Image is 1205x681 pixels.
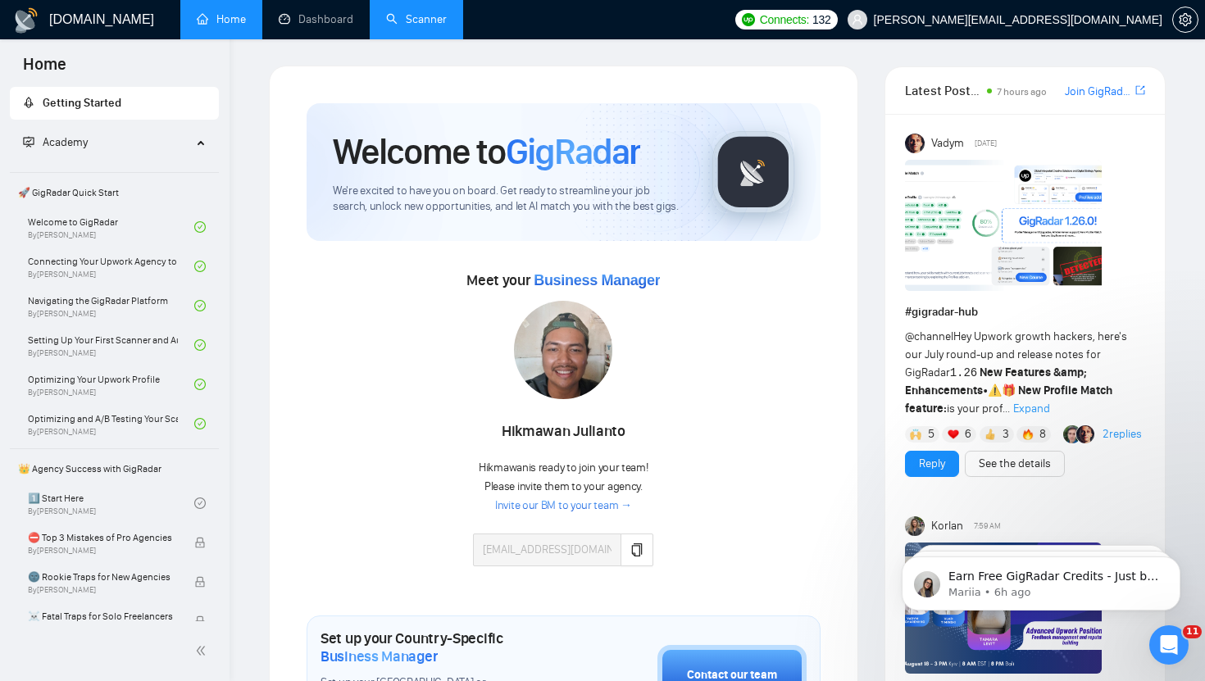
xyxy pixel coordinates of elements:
span: check-circle [194,379,206,390]
span: 7:59 AM [974,519,1001,533]
a: 2replies [1103,426,1142,443]
span: 8 [1039,426,1046,443]
span: Latest Posts from the GigRadar Community [905,80,983,101]
span: 6 [965,426,971,443]
a: Optimizing and A/B Testing Your Scanner for Better ResultsBy[PERSON_NAME] [28,406,194,442]
span: Business Manager [534,272,660,288]
span: Connects: [760,11,809,29]
a: Setting Up Your First Scanner and Auto-BidderBy[PERSON_NAME] [28,327,194,363]
span: Academy [43,135,88,149]
span: 🚀 GigRadar Quick Start [11,176,217,209]
span: Meet your [466,271,660,289]
img: 1708430606469-dllhost_UOc72S2elj.png [514,301,612,399]
span: check-circle [194,300,206,311]
img: Alex B [1063,425,1081,443]
span: lock [194,576,206,588]
a: setting [1172,13,1198,26]
img: Vadym [905,134,925,153]
img: logo [13,7,39,34]
span: Hikmawan is ready to join your team! [479,461,648,474]
a: Reply [919,455,945,473]
span: Korlan [931,517,963,535]
span: check-circle [194,339,206,351]
a: Navigating the GigRadar PlatformBy[PERSON_NAME] [28,288,194,324]
span: lock [194,615,206,627]
h1: # gigradar-hub [905,303,1145,321]
span: setting [1173,13,1198,26]
span: 👑 Agency Success with GigRadar [11,452,217,485]
img: F09AC4U7ATU-image.png [905,160,1102,291]
span: check-circle [194,261,206,272]
img: upwork-logo.png [742,13,755,26]
button: See the details [965,451,1065,477]
button: setting [1172,7,1198,33]
code: 1.26 [950,366,978,379]
span: 7 hours ago [997,86,1047,98]
span: 132 [812,11,830,29]
button: Reply [905,451,959,477]
img: Korlan [905,516,925,536]
span: ⚠️ [988,384,1002,397]
a: dashboardDashboard [279,12,353,26]
span: copy [630,543,643,556]
span: check-circle [194,497,206,509]
a: Invite our BM to your team → [495,498,632,514]
span: Please invite them to your agency. [484,479,643,493]
span: check-circle [194,418,206,429]
img: 🔥 [1022,429,1034,440]
span: By [PERSON_NAME] [28,546,178,556]
span: Getting Started [43,96,121,110]
span: export [1135,84,1145,97]
span: @channel [905,329,953,343]
span: Academy [23,135,88,149]
a: Join GigRadar Slack Community [1065,83,1132,101]
span: fund-projection-screen [23,136,34,148]
span: We're excited to have you on board. Get ready to streamline your job search, unlock new opportuni... [333,184,686,215]
span: double-left [195,642,211,659]
a: 1️⃣ Start HereBy[PERSON_NAME] [28,485,194,521]
iframe: Intercom live chat [1149,625,1189,665]
img: 👍 [984,429,996,440]
span: 5 [928,426,934,443]
img: gigradar-logo.png [712,131,794,213]
strong: New Features &amp; Enhancements [905,365,1088,397]
a: See the details [979,455,1051,473]
div: Hikmawan Julianto [473,418,653,446]
span: ☠️ Fatal Traps for Solo Freelancers [28,608,178,624]
span: ⛔ Top 3 Mistakes of Pro Agencies [28,529,178,546]
button: copy [621,533,653,566]
span: By [PERSON_NAME] [28,585,178,595]
iframe: Intercom notifications message [877,522,1205,637]
span: Home [10,52,80,87]
span: 3 [1003,426,1009,443]
a: Optimizing Your Upwork ProfileBy[PERSON_NAME] [28,366,194,402]
li: Getting Started [10,87,219,120]
a: homeHome [197,12,246,26]
span: user [852,14,863,25]
h1: Set up your Country-Specific [321,629,575,665]
span: Hey Upwork growth hackers, here's our July round-up and release notes for GigRadar • is your prof... [905,329,1127,415]
span: [DATE] [975,136,997,151]
a: export [1135,83,1145,98]
a: Welcome to GigRadarBy[PERSON_NAME] [28,209,194,245]
h1: Welcome to [333,129,640,174]
img: 🙌 [910,429,921,440]
span: check-circle [194,221,206,233]
span: Expand [1013,402,1050,415]
span: rocket [23,97,34,108]
span: 11 [1183,625,1202,638]
a: Connecting Your Upwork Agency to GigRadarBy[PERSON_NAME] [28,248,194,284]
span: Vadym [931,134,964,152]
span: GigRadar [506,129,640,174]
img: ❤️ [948,429,959,440]
a: searchScanner [386,12,447,26]
span: lock [194,537,206,548]
span: 🌚 Rookie Traps for New Agencies [28,569,178,585]
span: 🎁 [1002,384,1016,397]
span: Business Manager [321,647,438,665]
